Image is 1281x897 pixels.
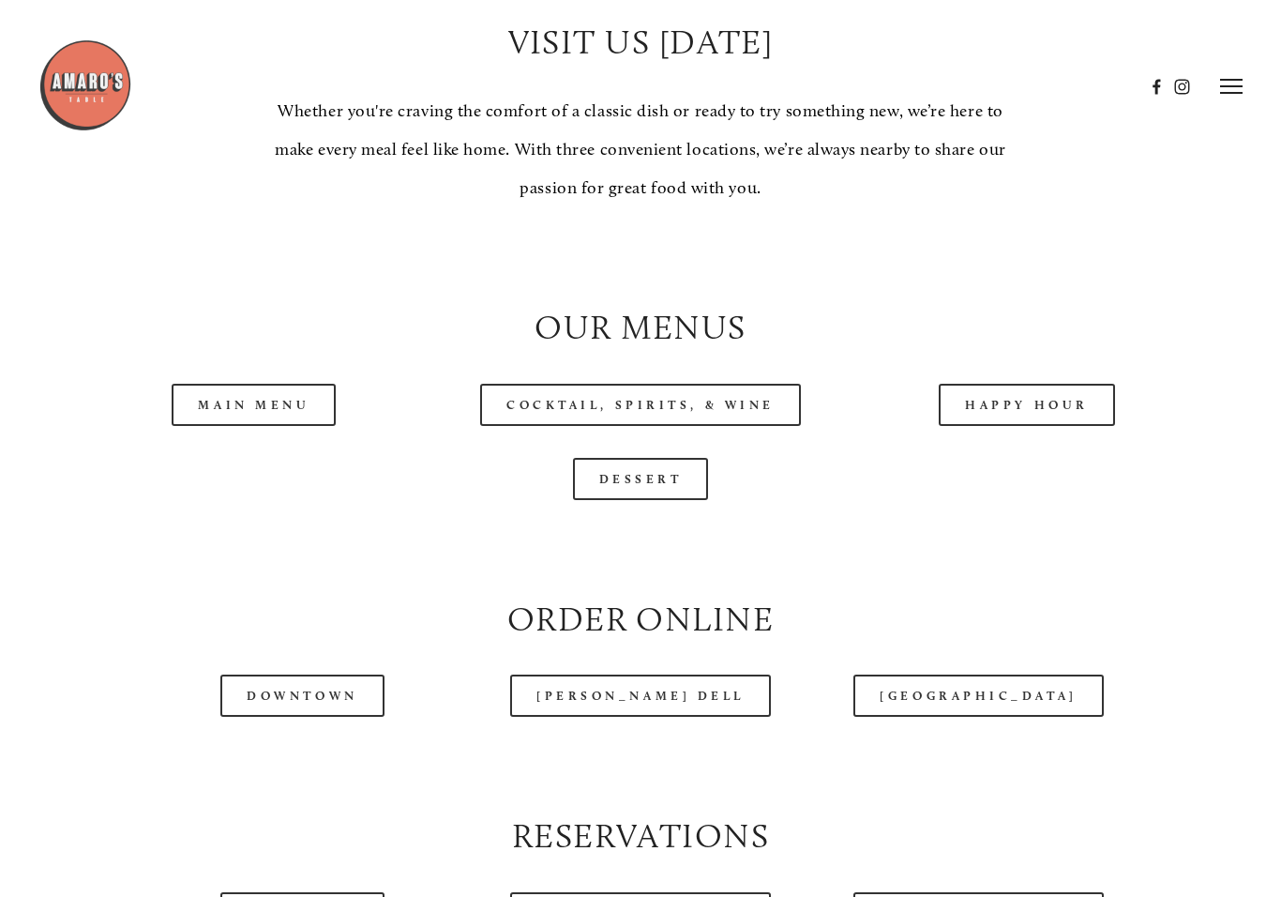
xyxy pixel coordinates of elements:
[480,384,801,426] a: Cocktail, Spirits, & Wine
[573,458,709,500] a: Dessert
[172,384,336,426] a: Main Menu
[77,304,1204,352] h2: Our Menus
[939,384,1115,426] a: Happy Hour
[77,813,1204,860] h2: Reservations
[220,675,384,717] a: Downtown
[38,38,132,132] img: Amaro's Table
[77,596,1204,644] h2: Order Online
[510,675,771,717] a: [PERSON_NAME] Dell
[853,675,1103,717] a: [GEOGRAPHIC_DATA]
